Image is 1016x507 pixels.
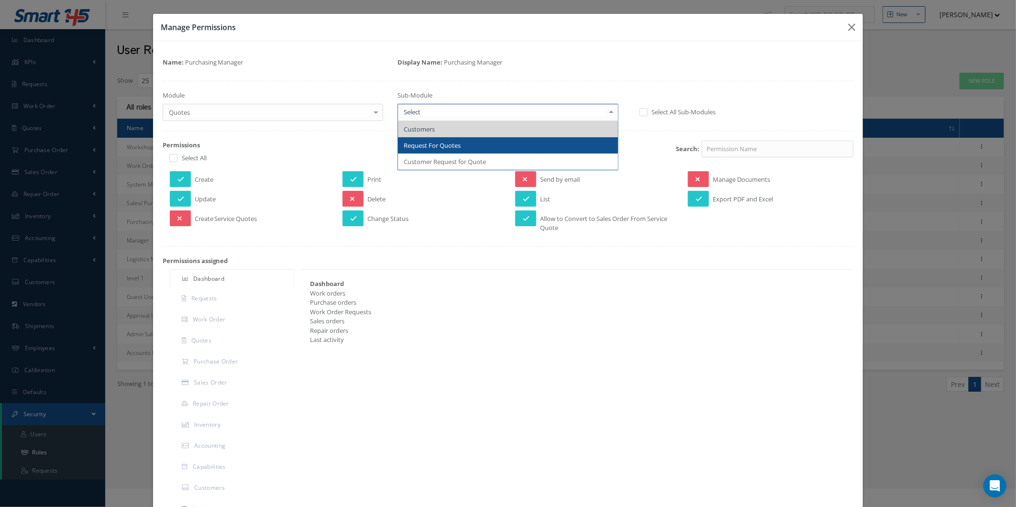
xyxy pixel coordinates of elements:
[170,289,294,309] a: Requests
[444,58,502,66] span: Purchasing Manager
[303,317,844,326] div: Sales orders
[185,58,243,66] span: Purchasing Manager
[191,294,217,302] span: Requests
[170,269,294,288] a: Dashboard
[303,308,844,317] div: Work Order Requests
[194,441,225,450] span: Accounting
[367,214,409,226] span: Change Status
[163,256,228,265] strong: Permissions assigned
[404,157,486,166] span: Customer Request for Quote
[713,175,770,187] span: Manage Documents
[170,395,294,415] a: Repair Order
[170,416,294,436] a: Inventory
[195,214,257,226] span: Create Service Quotes
[193,399,229,408] span: Repair Order
[540,195,550,207] span: List
[303,289,844,298] div: Work orders
[713,195,773,207] span: Export PDF and Excel
[404,141,461,150] span: Request For Quotes
[367,175,381,187] span: Print
[398,91,432,100] label: Sub-Module
[401,108,606,117] input: Select
[303,335,844,345] div: Last activity
[194,420,221,429] span: Inventory
[170,374,294,394] a: Sales Order
[170,331,294,352] a: Quotes
[163,58,184,66] strong: Name:
[650,108,716,116] label: Select All Sub-Modules
[179,154,207,162] label: Select All
[163,141,200,149] strong: Permissions
[170,353,294,373] a: Purchase Order
[194,357,238,365] span: Purchase Order
[676,144,700,153] strong: Search:
[404,125,435,133] span: Customers
[540,214,674,233] span: Allow to Convert to Sales Order From Service Quote
[310,279,344,288] strong: Dashboard
[195,195,216,207] span: Update
[194,378,227,386] span: Sales Order
[540,175,580,187] span: Send by email
[193,463,226,471] span: Capabilities
[166,108,371,117] span: Quotes
[193,275,224,283] span: Dashboard
[398,58,442,66] strong: Display Name:
[303,298,844,308] div: Purchase orders
[983,474,1006,497] div: Open Intercom Messenger
[303,326,844,336] div: Repair orders
[170,479,294,499] a: Customers
[194,484,225,492] span: Customers
[702,141,854,158] input: Permission Name
[170,458,294,478] a: Capabilities
[195,175,213,187] span: Create
[367,195,386,207] span: Delete
[170,310,294,331] a: Work Order
[161,22,841,33] h3: Manage Permissions
[163,91,185,100] label: Module
[170,437,294,457] a: Accounting
[191,336,211,344] span: Quotes
[193,315,225,323] span: Work Order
